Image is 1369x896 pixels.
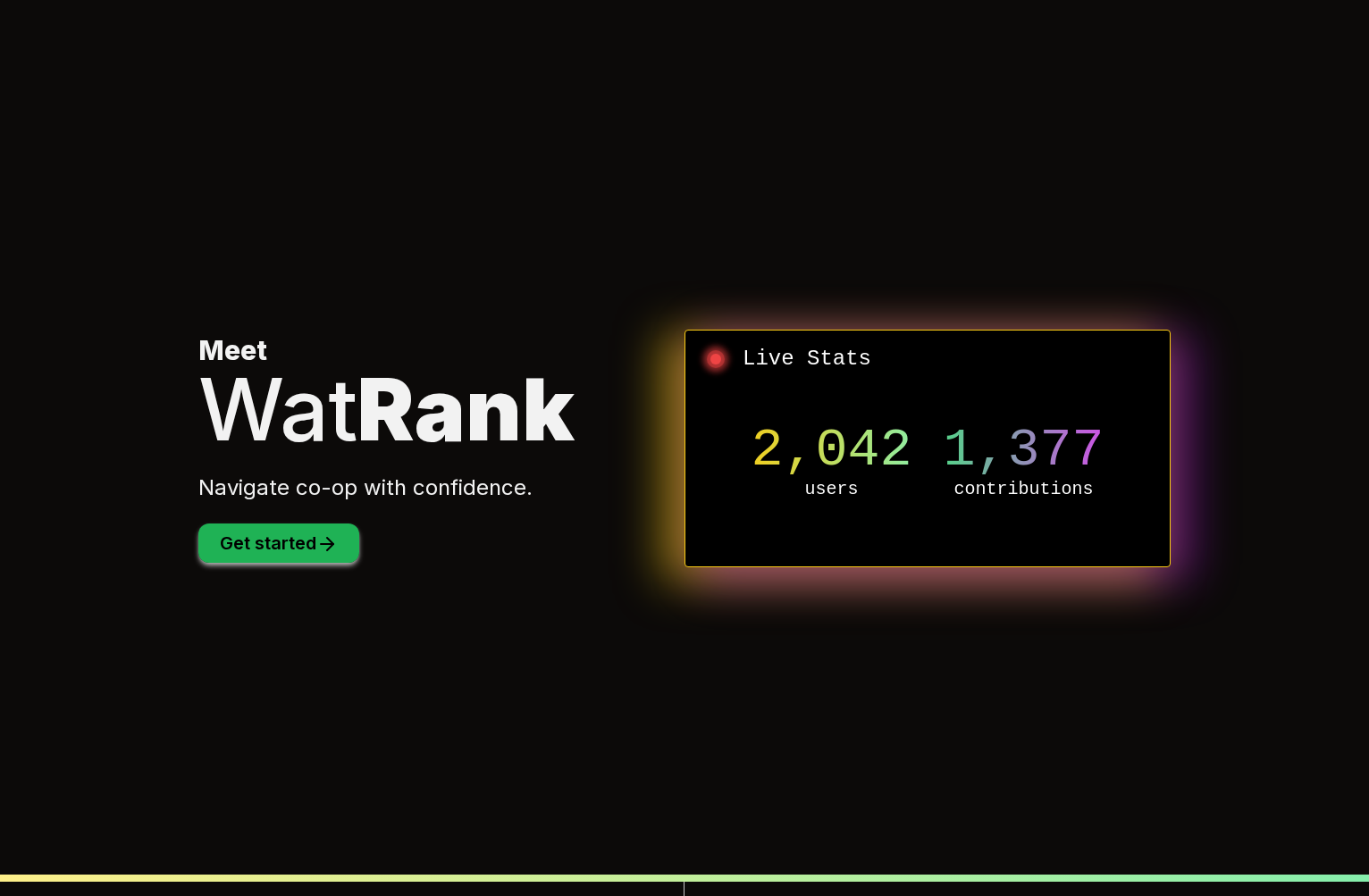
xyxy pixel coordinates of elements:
h1: Meet [198,334,684,452]
p: users [735,477,928,502]
a: Get started [198,535,359,553]
p: 2,042 [735,423,928,477]
h2: Live Stats [700,345,1155,373]
span: Wat [198,357,357,461]
p: Navigate co-op with confidence. [198,473,684,502]
span: Rank [357,357,575,461]
p: 1,377 [928,423,1120,477]
p: contributions [928,477,1120,502]
button: Get started [198,523,359,563]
